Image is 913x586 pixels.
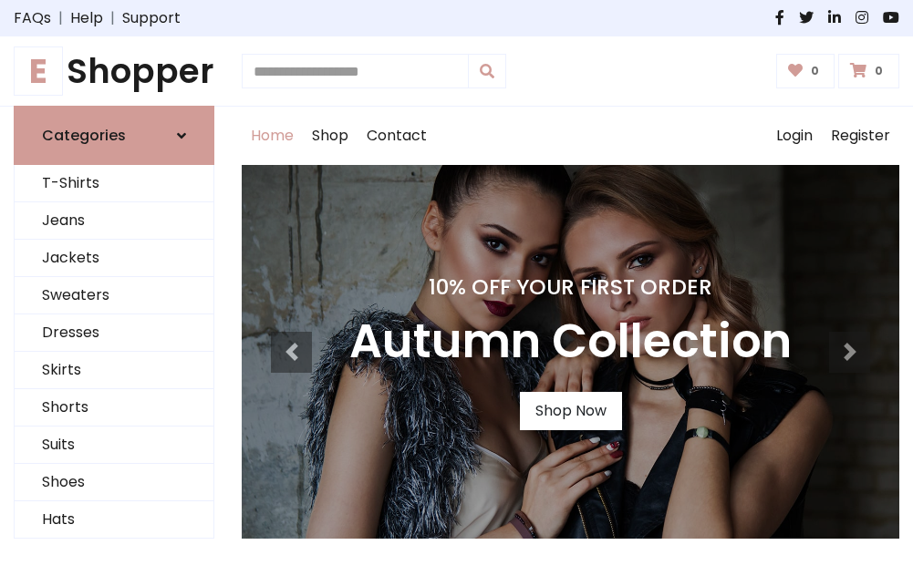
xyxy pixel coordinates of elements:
[15,314,213,352] a: Dresses
[870,63,887,79] span: 0
[15,427,213,464] a: Suits
[14,106,214,165] a: Categories
[15,389,213,427] a: Shorts
[838,54,899,88] a: 0
[103,7,122,29] span: |
[14,46,63,96] span: E
[15,202,213,240] a: Jeans
[122,7,181,29] a: Support
[51,7,70,29] span: |
[776,54,835,88] a: 0
[242,107,303,165] a: Home
[349,274,792,300] h4: 10% Off Your First Order
[15,464,213,501] a: Shoes
[15,240,213,277] a: Jackets
[303,107,358,165] a: Shop
[15,277,213,314] a: Sweaters
[520,392,622,430] a: Shop Now
[806,63,824,79] span: 0
[42,127,126,144] h6: Categories
[822,107,899,165] a: Register
[15,352,213,389] a: Skirts
[14,51,214,91] a: EShopper
[15,165,213,202] a: T-Shirts
[14,51,214,91] h1: Shopper
[358,107,436,165] a: Contact
[349,314,792,370] h3: Autumn Collection
[767,107,822,165] a: Login
[15,501,213,539] a: Hats
[70,7,103,29] a: Help
[14,7,51,29] a: FAQs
